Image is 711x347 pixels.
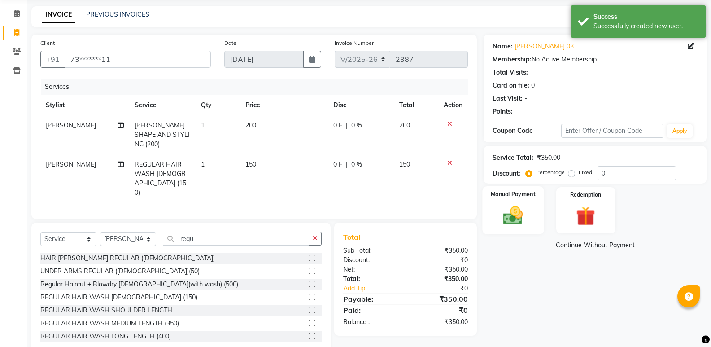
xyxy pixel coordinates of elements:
div: Coupon Code [493,126,561,136]
span: [PERSON_NAME] SHAPE AND STYLING (200) [135,121,190,148]
input: Search by Name/Mobile/Email/Code [65,51,211,68]
div: Service Total: [493,153,533,163]
div: Points: [493,107,513,116]
div: Balance : [336,317,406,327]
div: Total: [336,274,406,284]
span: 150 [399,160,410,168]
div: Net: [336,265,406,274]
span: 1 [201,160,205,168]
span: 0 % [351,121,362,130]
label: Percentage [536,168,565,176]
img: _gift.svg [570,204,601,228]
div: Membership: [493,55,532,64]
button: Apply [667,124,693,138]
a: [PERSON_NAME] 03 [515,42,574,51]
div: Discount: [336,255,406,265]
div: - [524,94,527,103]
div: UNDER ARMS REGULAR ([DEMOGRAPHIC_DATA])(50) [40,267,200,276]
div: ₹0 [406,255,475,265]
th: Qty [196,95,240,115]
span: [PERSON_NAME] [46,121,96,129]
div: Payable: [336,294,406,304]
div: ₹0 [417,284,475,293]
div: Success [593,12,699,22]
div: REGULAR HAIR WASH MEDIUM LENGTH (350) [40,319,179,328]
th: Price [240,95,328,115]
span: | [346,121,348,130]
span: REGULAR HAIR WASH [DEMOGRAPHIC_DATA] (150) [135,160,186,197]
div: Regular Haircut + Blowdry [DEMOGRAPHIC_DATA](with wash) (500) [40,280,238,289]
span: 0 % [351,160,362,169]
span: 0 F [333,160,342,169]
div: Successfully created new user. [593,22,699,31]
button: +91 [40,51,65,68]
div: Sub Total: [336,246,406,255]
th: Disc [328,95,394,115]
label: Invoice Number [335,39,374,47]
th: Service [129,95,196,115]
div: Last Visit: [493,94,523,103]
div: Paid: [336,305,406,316]
div: ₹350.00 [537,153,560,163]
label: Redemption [570,191,601,199]
input: Search or Scan [163,232,309,246]
a: Add Tip [336,284,417,293]
label: Client [40,39,55,47]
label: Fixed [579,168,592,176]
a: PREVIOUS INVOICES [86,10,149,18]
a: Continue Without Payment [485,241,705,250]
div: ₹350.00 [406,317,475,327]
div: Card on file: [493,81,529,90]
div: REGULAR HAIR WASH LONG LENGTH (400) [40,332,171,341]
div: ₹350.00 [406,246,475,255]
div: 0 [531,81,535,90]
div: ₹350.00 [406,274,475,284]
div: Services [41,79,475,95]
span: [PERSON_NAME] [46,160,96,168]
th: Total [394,95,438,115]
div: ₹0 [406,305,475,316]
div: ₹350.00 [406,265,475,274]
div: ₹350.00 [406,294,475,304]
th: Action [438,95,468,115]
span: 200 [245,121,256,129]
span: Total [343,233,364,242]
input: Enter Offer / Coupon Code [561,124,663,138]
label: Date [224,39,236,47]
img: _cash.svg [497,204,529,227]
div: REGULAR HAIR WASH [DEMOGRAPHIC_DATA] (150) [40,293,197,302]
span: 0 F [333,121,342,130]
div: No Active Membership [493,55,698,64]
div: REGULAR HAIR WASH SHOULDER LENGTH [40,306,172,315]
span: 1 [201,121,205,129]
div: Discount: [493,169,520,178]
span: 200 [399,121,410,129]
div: Name: [493,42,513,51]
div: Total Visits: [493,68,528,77]
label: Manual Payment [491,190,536,198]
a: INVOICE [42,7,75,23]
div: HAIR [PERSON_NAME] REGULAR ([DEMOGRAPHIC_DATA]) [40,254,215,263]
th: Stylist [40,95,129,115]
span: 150 [245,160,256,168]
span: | [346,160,348,169]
